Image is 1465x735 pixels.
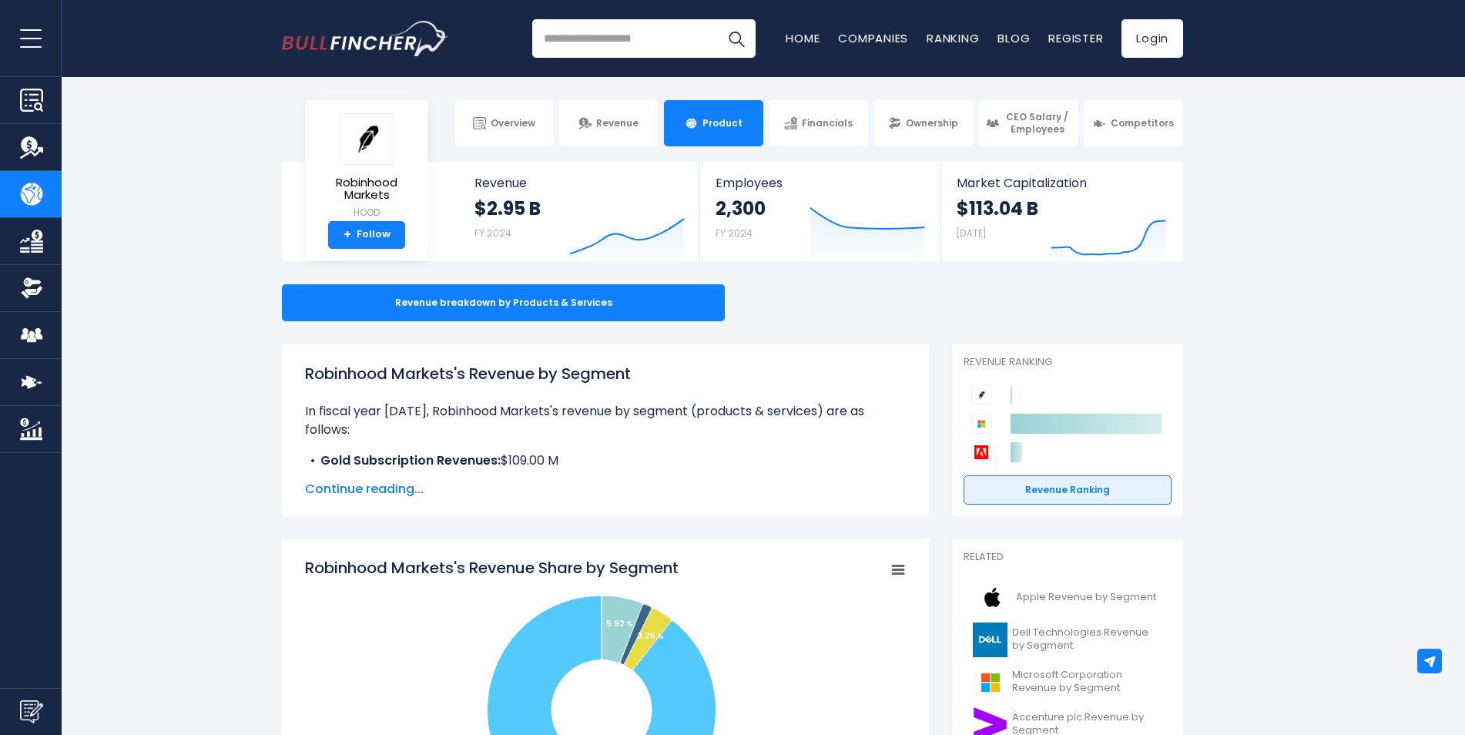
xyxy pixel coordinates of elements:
[282,284,725,321] div: Revenue breakdown by Products & Services
[979,100,1078,146] a: CEO Salary / Employees
[305,480,906,498] span: Continue reading...
[964,619,1172,661] a: Dell Technologies Revenue by Segment
[957,176,1166,190] span: Market Capitalization
[964,356,1172,369] p: Revenue Ranking
[1012,626,1162,653] span: Dell Technologies Revenue by Segment
[971,414,991,434] img: Microsoft Corporation competitors logo
[997,30,1030,46] a: Blog
[344,228,351,242] strong: +
[957,196,1038,220] strong: $113.04 B
[971,385,991,405] img: Robinhood Markets competitors logo
[320,451,501,469] b: Gold Subscription Revenues:
[941,162,1182,261] a: Market Capitalization $113.04 B [DATE]
[971,442,991,462] img: Adobe competitors logo
[802,117,853,129] span: Financials
[305,451,906,470] li: $109.00 M
[964,576,1172,619] a: Apple Revenue by Segment
[964,475,1172,505] a: Revenue Ranking
[716,176,924,190] span: Employees
[474,176,685,190] span: Revenue
[1004,111,1071,135] span: CEO Salary / Employees
[1111,117,1174,129] span: Competitors
[906,117,958,129] span: Ownership
[973,623,1007,657] img: DELL logo
[964,661,1172,703] a: Microsoft Corporation Revenue by Segment
[317,112,417,221] a: Robinhood Markets HOOD
[1084,100,1183,146] a: Competitors
[927,30,979,46] a: Ranking
[559,100,659,146] a: Revenue
[282,21,448,56] img: Bullfincher logo
[973,580,1011,615] img: AAPL logo
[769,100,868,146] a: Financials
[317,206,416,220] small: HOOD
[305,557,679,579] tspan: Robinhood Markets's Revenue Share by Segment
[1121,19,1183,58] a: Login
[596,117,639,129] span: Revenue
[305,362,906,385] h1: Robinhood Markets's Revenue by Segment
[1016,591,1156,604] span: Apple Revenue by Segment
[454,100,554,146] a: Overview
[873,100,973,146] a: Ownership
[973,665,1007,700] img: MSFT logo
[716,227,753,240] small: FY 2024
[474,196,541,220] strong: $2.95 B
[328,221,405,249] a: +Follow
[282,21,448,56] a: Go to homepage
[1012,669,1162,695] span: Microsoft Corporation Revenue by Segment
[638,630,664,642] tspan: 3.26 %
[664,100,763,146] a: Product
[317,176,416,202] span: Robinhood Markets
[957,227,986,240] small: [DATE]
[700,162,940,261] a: Employees 2,300 FY 2024
[702,117,743,129] span: Product
[717,19,756,58] button: Search
[1048,30,1103,46] a: Register
[964,551,1172,564] p: Related
[786,30,820,46] a: Home
[606,618,633,629] tspan: 5.92 %
[474,227,511,240] small: FY 2024
[491,117,535,129] span: Overview
[20,277,43,300] img: Ownership
[459,162,700,261] a: Revenue $2.95 B FY 2024
[716,196,766,220] strong: 2,300
[838,30,908,46] a: Companies
[305,402,906,439] p: In fiscal year [DATE], Robinhood Markets's revenue by segment (products & services) are as follows:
